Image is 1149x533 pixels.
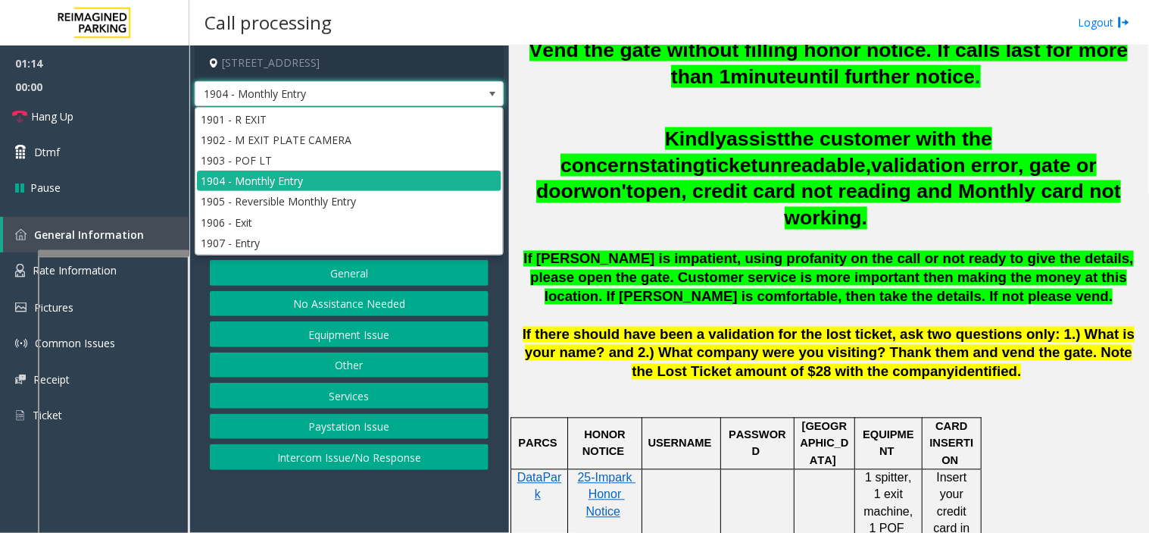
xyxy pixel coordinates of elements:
[577,472,635,519] span: 25-Impark Honor Notice
[195,45,504,81] h4: [STREET_ADDRESS]
[523,251,1133,305] span: If [PERSON_NAME] is impatient, using profanity on the call or not ready to give the details, plea...
[210,353,489,378] button: Other
[3,217,189,252] a: General Information
[518,437,557,450] span: PARCS
[1118,14,1130,30] img: logout
[639,154,705,177] span: stating
[210,321,489,347] button: Equipment Issue
[758,154,872,177] span: unreadable,
[975,65,980,88] span: .
[536,154,1097,203] span: validation error, gate or door
[730,65,796,88] span: minute
[15,229,27,240] img: 'icon'
[31,108,73,124] span: Hang Up
[648,437,712,450] span: USERNAME
[210,414,489,440] button: Paystation Issue
[15,409,25,422] img: 'icon'
[633,180,1121,230] span: open, credit card not reading and Monthly card not working.
[197,4,339,41] h3: Call processing
[197,109,501,130] li: 1901 - R EXIT
[33,408,62,422] span: Ticket
[665,127,726,150] span: Kindly
[705,154,758,177] span: ticket
[954,364,1017,380] span: identified
[33,372,70,387] span: Receipt
[195,82,442,106] span: 1904 - Monthly Entry
[197,150,501,171] li: 1903 - POF LT
[210,260,489,286] button: General
[197,171,501,191] li: 1904 - Monthly Entry
[15,337,27,350] img: 'icon'
[15,264,25,277] img: 'icon'
[517,472,562,501] a: DataPark
[577,472,635,519] a: 25-Impark Honor Notice
[35,336,115,350] span: Common Issues
[930,421,974,467] span: CARD INSERTION
[34,300,73,315] span: Pictures
[729,429,786,458] span: PASSWORD
[1079,14,1130,30] a: Logout
[863,429,914,458] span: EQUIPMENT
[197,212,501,233] li: 1906 - Exit
[1017,364,1021,380] span: .
[581,180,633,203] span: won't
[523,327,1135,381] span: If there should have been a validation for the lost ticket, ask two questions only: 1.) What is y...
[797,65,975,88] span: until further notice
[15,303,27,312] img: 'icon'
[210,444,489,470] button: Intercom Issue/No Response
[15,375,26,384] img: 'icon'
[34,144,60,160] span: Dtmf
[30,180,61,196] span: Pause
[210,291,489,317] button: No Assistance Needed
[197,191,501,212] li: 1905 - Reversible Monthly Entry
[582,429,629,458] span: HONOR NOTICE
[33,263,117,277] span: Rate Information
[726,127,784,150] span: assist
[197,130,501,150] li: 1902 - M EXIT PLATE CAMERA
[210,383,489,409] button: Services
[560,127,992,177] span: the customer with the concern
[197,233,501,253] li: 1907 - Entry
[800,421,848,467] span: [GEOGRAPHIC_DATA]
[34,227,144,242] span: General Information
